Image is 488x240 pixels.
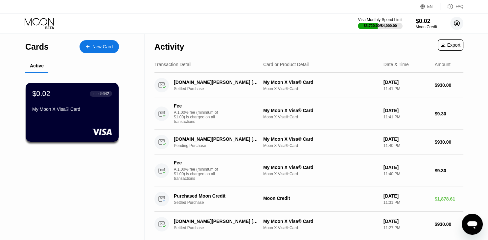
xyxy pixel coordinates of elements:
div: Moon X Visa® Card [263,143,378,148]
div: 11:40 PM [383,143,430,148]
div: Purchased Moon CreditSettled PurchaseMoon Credit[DATE]11:31 PM$1,878.61 [154,186,463,212]
div: [DATE] [383,136,430,142]
div: Export [441,42,460,48]
div: $0.02 [32,89,50,98]
div: [DATE] [383,80,430,85]
div: [DOMAIN_NAME][PERSON_NAME] [PHONE_NUMBER] AE [174,219,261,224]
div: Date & Time [383,62,409,67]
div: Pending Purchase [174,143,267,148]
div: 11:41 PM [383,115,430,119]
div: [DOMAIN_NAME][PERSON_NAME] [PHONE_NUMBER] AE [174,136,261,142]
div: Export [438,39,463,51]
div: My Moon X Visa® Card [263,219,378,224]
div: Moon X Visa® Card [263,86,378,91]
div: FAQ [440,3,463,10]
div: Card or Product Detail [263,62,309,67]
div: $930.00 [435,139,463,145]
div: [DOMAIN_NAME][PERSON_NAME] [PHONE_NUMBER] AE [174,80,261,85]
div: $1,878.61 [435,196,463,202]
div: [DATE] [383,165,430,170]
div: Moon X Visa® Card [263,226,378,230]
div: $0.02 [416,18,437,25]
div: Active [30,63,44,68]
div: [DOMAIN_NAME][PERSON_NAME] [PHONE_NUMBER] AEPending PurchaseMy Moon X Visa® CardMoon X Visa® Card... [154,130,463,155]
div: New Card [80,40,119,53]
div: New Card [92,44,113,50]
div: [DOMAIN_NAME][PERSON_NAME] [PHONE_NUMBER] AESettled PurchaseMy Moon X Visa® CardMoon X Visa® Card... [154,212,463,237]
div: $9.30 [435,168,463,173]
div: My Moon X Visa® Card [263,165,378,170]
div: A 1.00% fee (minimum of $1.00) is charged on all transactions [174,167,223,181]
div: $0.02Moon Credit [416,18,437,29]
div: Fee [174,103,220,108]
div: Activity [154,42,184,52]
div: Purchased Moon Credit [174,193,261,199]
div: My Moon X Visa® Card [263,80,378,85]
div: 11:40 PM [383,172,430,176]
div: [DATE] [383,108,430,113]
div: Settled Purchase [174,226,267,230]
div: [DATE] [383,193,430,199]
div: 11:31 PM [383,200,430,205]
div: Transaction Detail [154,62,191,67]
div: Amount [435,62,451,67]
div: [DOMAIN_NAME][PERSON_NAME] [PHONE_NUMBER] AESettled PurchaseMy Moon X Visa® CardMoon X Visa® Card... [154,73,463,98]
div: My Moon X Visa® Card [263,108,378,113]
div: $3,720.00 / $4,000.00 [364,24,397,28]
div: Fee [174,160,220,165]
div: A 1.00% fee (minimum of $1.00) is charged on all transactions [174,110,223,124]
div: 11:27 PM [383,226,430,230]
div: Moon X Visa® Card [263,115,378,119]
div: $0.02● ● ● ●5642My Moon X Visa® Card [26,83,119,142]
div: Cards [25,42,49,52]
div: 5642 [100,91,109,96]
div: FAQ [455,4,463,9]
div: Settled Purchase [174,200,267,205]
div: Moon Credit [263,196,378,201]
div: 11:41 PM [383,86,430,91]
div: Visa Monthly Spend Limit [358,17,402,22]
div: $9.30 [435,111,463,116]
div: $930.00 [435,222,463,227]
div: My Moon X Visa® Card [263,136,378,142]
div: My Moon X Visa® Card [32,107,112,112]
div: [DATE] [383,219,430,224]
div: Settled Purchase [174,86,267,91]
div: Moon X Visa® Card [263,172,378,176]
div: EN [420,3,440,10]
div: FeeA 1.00% fee (minimum of $1.00) is charged on all transactionsMy Moon X Visa® CardMoon X Visa® ... [154,98,463,130]
div: EN [427,4,433,9]
div: Moon Credit [416,25,437,29]
div: $930.00 [435,83,463,88]
div: Visa Monthly Spend Limit$3,720.00/$4,000.00 [358,17,402,29]
iframe: Button to launch messaging window [462,214,483,235]
div: ● ● ● ● [93,93,99,95]
div: FeeA 1.00% fee (minimum of $1.00) is charged on all transactionsMy Moon X Visa® CardMoon X Visa® ... [154,155,463,186]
